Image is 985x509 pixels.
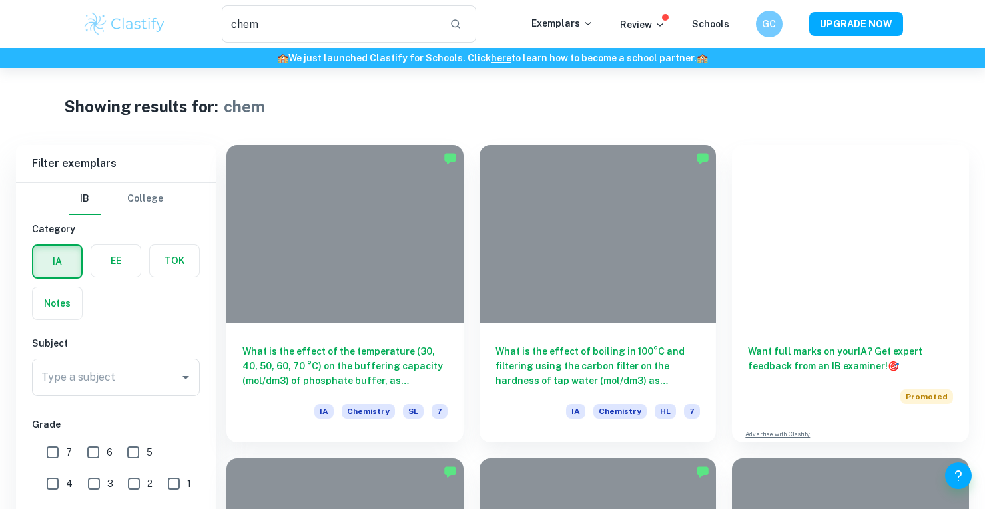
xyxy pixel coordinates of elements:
[809,12,903,36] button: UPGRADE NOW
[732,145,969,442] a: Want full marks on yourIA? Get expert feedback from an IB examiner!PromotedAdvertise with Clastify
[692,19,729,29] a: Schools
[224,94,265,118] h1: chem
[91,245,141,277] button: EE
[566,404,585,419] span: IA
[342,404,395,419] span: Chemistry
[531,16,593,31] p: Exemplars
[403,404,424,419] span: SL
[242,344,448,388] h6: What is the effect of the temperature (30, 40, 50, 60, 70 °C) on the buffering capacity (mol/dm3)...
[150,245,199,277] button: TOK
[745,430,810,439] a: Advertise with Clastify
[127,183,163,215] button: College
[64,94,218,118] h1: Showing results for:
[444,465,457,478] img: Marked
[187,476,191,491] span: 1
[696,465,709,478] img: Marked
[620,17,665,32] p: Review
[697,53,708,63] span: 🏫
[222,5,440,43] input: Search for any exemplars...
[491,53,511,63] a: here
[756,11,783,37] button: GC
[66,445,72,460] span: 7
[593,404,647,419] span: Chemistry
[33,287,82,319] button: Notes
[655,404,676,419] span: HL
[480,145,717,442] a: What is the effect of boiling in 100°C and filtering using the carbon filter on the hardness of t...
[444,152,457,165] img: Marked
[32,222,200,236] h6: Category
[432,404,448,419] span: 7
[147,445,153,460] span: 5
[900,389,953,404] span: Promoted
[684,404,700,419] span: 7
[32,417,200,432] h6: Grade
[748,344,953,373] h6: Want full marks on your IA ? Get expert feedback from an IB examiner!
[107,476,113,491] span: 3
[696,152,709,165] img: Marked
[107,445,113,460] span: 6
[32,336,200,351] h6: Subject
[226,145,464,442] a: What is the effect of the temperature (30, 40, 50, 60, 70 °C) on the buffering capacity (mol/dm3)...
[945,462,972,489] button: Help and Feedback
[66,476,73,491] span: 4
[69,183,163,215] div: Filter type choice
[83,11,167,37] img: Clastify logo
[33,246,81,277] button: IA
[16,145,216,182] h6: Filter exemplars
[314,404,334,419] span: IA
[761,17,777,31] h6: GC
[277,53,288,63] span: 🏫
[69,183,101,215] button: IB
[495,344,701,388] h6: What is the effect of boiling in 100°C and filtering using the carbon filter on the hardness of t...
[888,361,899,371] span: 🎯
[3,51,982,65] h6: We just launched Clastify for Schools. Click to learn how to become a school partner.
[147,476,153,491] span: 2
[176,368,195,387] button: Open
